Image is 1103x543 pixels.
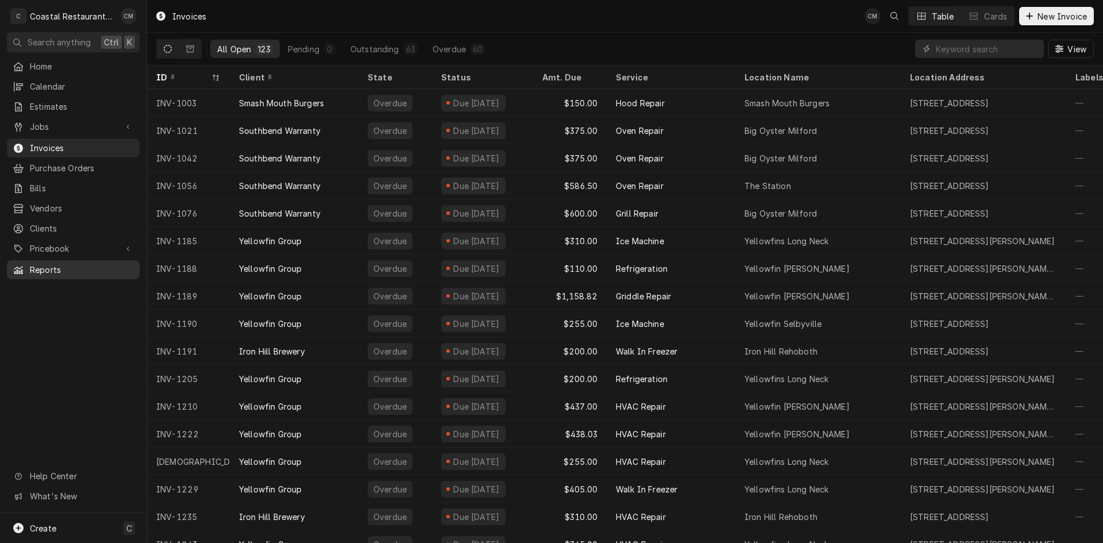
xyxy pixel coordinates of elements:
[452,483,501,495] div: Due [DATE]
[239,263,302,275] div: Yellowfin Group
[910,345,989,357] div: [STREET_ADDRESS]
[932,10,954,22] div: Table
[372,235,408,247] div: Overdue
[30,10,114,22] div: Coastal Restaurant Repair
[239,71,347,83] div: Client
[533,199,607,227] div: $600.00
[910,400,1057,413] div: [STREET_ADDRESS][PERSON_NAME][PERSON_NAME]
[745,318,822,330] div: Yellowfin Selbyville
[372,345,408,357] div: Overdue
[147,448,230,475] div: [DEMOGRAPHIC_DATA]-1225
[147,227,230,255] div: INV-1185
[7,199,140,218] a: Vendors
[147,420,230,448] div: INV-1222
[239,152,321,164] div: Southbend Warranty
[372,373,408,385] div: Overdue
[452,97,501,109] div: Due [DATE]
[616,318,664,330] div: Ice Machine
[533,392,607,420] div: $437.00
[533,117,607,144] div: $375.00
[441,71,522,83] div: Status
[239,428,302,440] div: Yellowfin Group
[372,483,408,495] div: Overdue
[473,43,483,55] div: 60
[258,43,270,55] div: 123
[745,71,889,83] div: Location Name
[239,373,302,385] div: Yellowfin Group
[616,207,658,219] div: Grill Repair
[533,144,607,172] div: $375.00
[533,420,607,448] div: $438.03
[745,97,830,109] div: Smash Mouth Burgers
[239,125,321,137] div: Southbend Warranty
[372,180,408,192] div: Overdue
[7,138,140,157] a: Invoices
[30,101,134,113] span: Estimates
[10,8,26,24] div: C
[910,235,1055,247] div: [STREET_ADDRESS][PERSON_NAME]
[452,235,501,247] div: Due [DATE]
[452,345,501,357] div: Due [DATE]
[127,36,132,48] span: K
[745,180,791,192] div: The Station
[745,456,828,468] div: Yellowfins Long Neck
[7,260,140,279] a: Reports
[910,290,1057,302] div: [STREET_ADDRESS][PERSON_NAME][PERSON_NAME]
[30,60,134,72] span: Home
[147,117,230,144] div: INV-1021
[30,470,133,482] span: Help Center
[745,207,817,219] div: Big Oyster Milford
[372,400,408,413] div: Overdue
[239,400,302,413] div: Yellowfin Group
[372,263,408,275] div: Overdue
[533,282,607,310] div: $1,158.82
[452,152,501,164] div: Due [DATE]
[910,373,1055,385] div: [STREET_ADDRESS][PERSON_NAME]
[372,207,408,219] div: Overdue
[616,263,668,275] div: Refrigeration
[910,428,1057,440] div: [STREET_ADDRESS][PERSON_NAME][PERSON_NAME]
[452,290,501,302] div: Due [DATE]
[433,43,466,55] div: Overdue
[745,235,828,247] div: Yellowfins Long Neck
[239,290,302,302] div: Yellowfin Group
[910,152,989,164] div: [STREET_ADDRESS]
[616,152,664,164] div: Oven Repair
[30,80,134,93] span: Calendar
[910,180,989,192] div: [STREET_ADDRESS]
[30,222,134,234] span: Clients
[121,8,137,24] div: Chad McMaster's Avatar
[7,57,140,76] a: Home
[533,448,607,475] div: $255.00
[936,40,1038,58] input: Keyword search
[910,511,989,523] div: [STREET_ADDRESS]
[745,263,850,275] div: Yellowfin [PERSON_NAME]
[147,199,230,227] div: INV-1076
[147,144,230,172] div: INV-1042
[147,365,230,392] div: INV-1205
[542,71,595,83] div: Amt. Due
[239,511,305,523] div: Iron Hill Brewery
[452,428,501,440] div: Due [DATE]
[147,89,230,117] div: INV-1003
[745,125,817,137] div: Big Oyster Milford
[452,373,501,385] div: Due [DATE]
[910,97,989,109] div: [STREET_ADDRESS]
[7,77,140,96] a: Calendar
[7,179,140,198] a: Bills
[616,511,666,523] div: HVAC Repair
[910,71,1055,83] div: Location Address
[30,121,117,133] span: Jobs
[616,483,677,495] div: Walk In Freezer
[616,235,664,247] div: Ice Machine
[452,400,501,413] div: Due [DATE]
[533,365,607,392] div: $200.00
[910,207,989,219] div: [STREET_ADDRESS]
[30,162,134,174] span: Purchase Orders
[745,152,817,164] div: Big Oyster Milford
[533,172,607,199] div: $586.50
[984,10,1007,22] div: Cards
[910,318,989,330] div: [STREET_ADDRESS]
[452,511,501,523] div: Due [DATE]
[239,456,302,468] div: Yellowfin Group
